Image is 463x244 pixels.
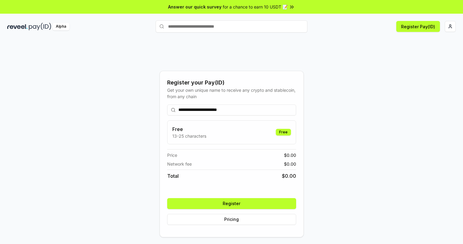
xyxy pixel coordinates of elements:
[167,87,296,100] div: Get your own unique name to receive any crypto and stablecoin, from any chain
[223,4,288,10] span: for a chance to earn 10 USDT 📝
[282,172,296,180] span: $ 0.00
[167,198,296,209] button: Register
[284,152,296,158] span: $ 0.00
[7,23,28,30] img: reveel_dark
[167,172,179,180] span: Total
[168,4,221,10] span: Answer our quick survey
[172,133,206,139] p: 13-25 characters
[29,23,51,30] img: pay_id
[167,214,296,225] button: Pricing
[167,152,177,158] span: Price
[276,129,291,136] div: Free
[284,161,296,167] span: $ 0.00
[172,125,206,133] h3: Free
[167,78,296,87] div: Register your Pay(ID)
[396,21,440,32] button: Register Pay(ID)
[167,161,192,167] span: Network fee
[52,23,69,30] div: Alpha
